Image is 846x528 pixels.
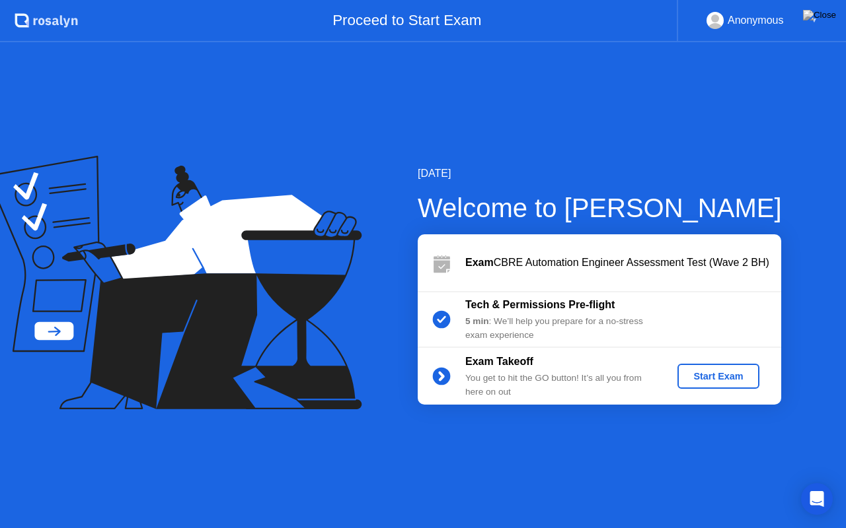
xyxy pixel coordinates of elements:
[465,372,656,399] div: You get to hit the GO button! It’s all you from here on out
[683,371,753,381] div: Start Exam
[465,315,656,342] div: : We’ll help you prepare for a no-stress exam experience
[418,188,782,228] div: Welcome to [PERSON_NAME]
[465,299,615,310] b: Tech & Permissions Pre-flight
[465,255,781,271] div: CBRE Automation Engineer Assessment Test (Wave 2 BH)
[677,364,759,389] button: Start Exam
[801,483,833,515] div: Open Intercom Messenger
[465,356,533,367] b: Exam Takeoff
[803,10,836,20] img: Close
[728,12,784,29] div: Anonymous
[418,166,782,181] div: [DATE]
[465,316,489,326] b: 5 min
[465,257,494,268] b: Exam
